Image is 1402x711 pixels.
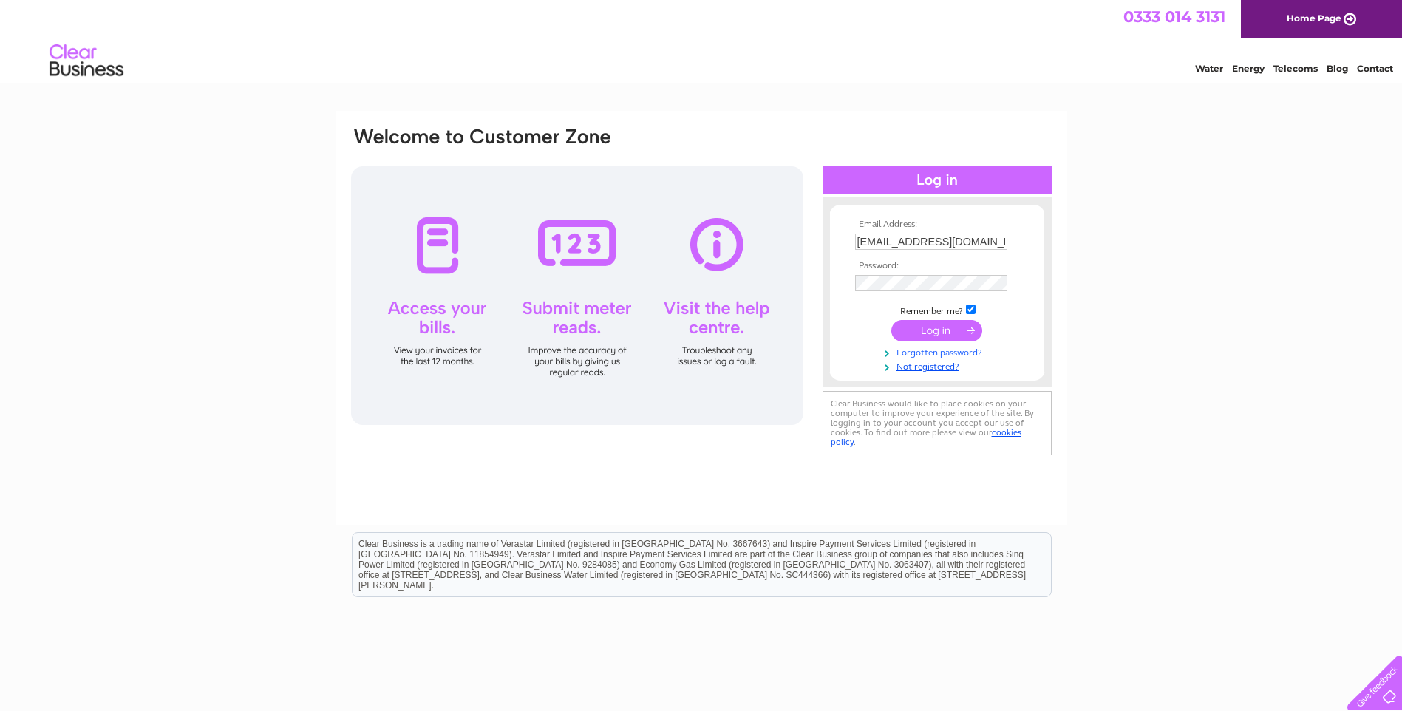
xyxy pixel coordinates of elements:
[823,391,1052,455] div: Clear Business would like to place cookies on your computer to improve your experience of the sit...
[831,427,1021,447] a: cookies policy
[353,8,1051,72] div: Clear Business is a trading name of Verastar Limited (registered in [GEOGRAPHIC_DATA] No. 3667643...
[1123,7,1225,26] a: 0333 014 3131
[891,320,982,341] input: Submit
[1273,63,1318,74] a: Telecoms
[1195,63,1223,74] a: Water
[1232,63,1265,74] a: Energy
[1357,63,1393,74] a: Contact
[855,358,1023,372] a: Not registered?
[851,261,1023,271] th: Password:
[49,38,124,84] img: logo.png
[1327,63,1348,74] a: Blog
[855,344,1023,358] a: Forgotten password?
[851,220,1023,230] th: Email Address:
[851,302,1023,317] td: Remember me?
